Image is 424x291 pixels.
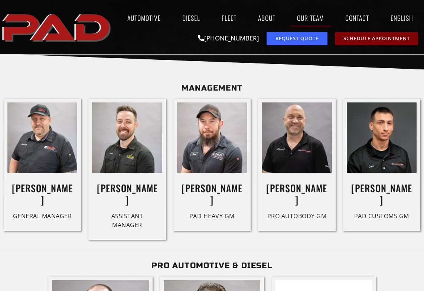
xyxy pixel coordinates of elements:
div: PAD Heavy GM [177,212,247,220]
img: A man with short brown hair wearing a black "Pro Automotive & Diesel" polo shirt with the name "C... [347,102,417,173]
nav: Menu [114,9,424,26]
div: PAD Customs GM [347,212,417,220]
div: Pro Autobody GM [262,212,332,220]
div: Assistant Manager [92,212,162,229]
a: Fleet [215,9,244,26]
a: schedule repair or service appointment [335,32,418,45]
a: English [384,9,424,26]
div: General Manager [7,212,77,220]
img: A man with a beard wearing a black cap and a work shirt labeled "Sam" poses in front of a plain g... [177,102,247,173]
a: request a service or repair quote [267,32,327,45]
a: [PHONE_NUMBER] [198,34,259,42]
h3: [PERSON_NAME] [92,182,162,205]
span: Request Quote [275,36,319,41]
h3: [PERSON_NAME] [7,182,77,205]
span: Schedule Appointment [343,36,410,41]
img: A man with short brown hair and a beard smiles at the camera, wearing a black "PAD Overland" shir... [92,102,162,173]
a: Diesel [175,9,207,26]
a: About [251,9,283,26]
img: A man wearing a black cap and black shirt with "PAD Performance" logos and a name tag reading "Ha... [7,102,77,173]
h3: [PERSON_NAME] [347,182,417,205]
img: A smiling man with a bald head wearing a black collared shirt that says "David" and an automotive... [262,102,332,173]
h3: [PERSON_NAME] [262,182,332,205]
a: Our Team [290,9,331,26]
a: Automotive [120,9,168,26]
a: Contact [338,9,376,26]
h3: [PERSON_NAME] [177,182,247,205]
